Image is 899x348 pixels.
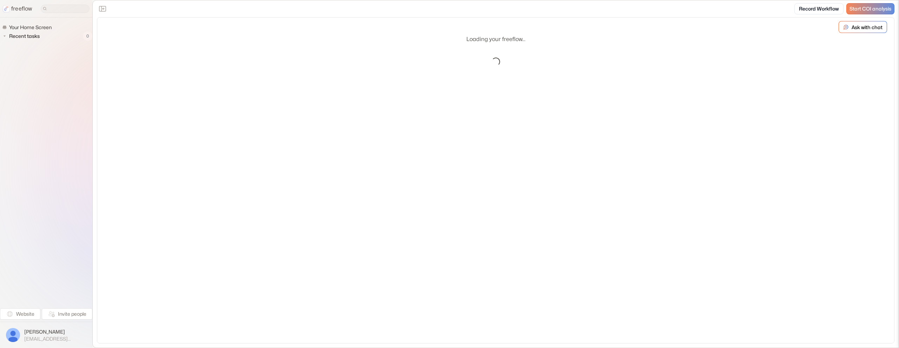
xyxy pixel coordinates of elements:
[2,32,42,40] button: Recent tasks
[852,24,882,31] p: Ask with chat
[846,3,894,14] a: Start COI analysis
[6,328,20,342] img: profile
[11,5,32,13] p: freeflow
[42,308,92,320] button: Invite people
[8,24,54,31] span: Your Home Screen
[24,336,86,342] span: [EMAIL_ADDRESS][DOMAIN_NAME]
[794,3,844,14] a: Record Workflow
[97,3,108,14] button: Close the sidebar
[83,32,92,41] span: 0
[3,5,32,13] a: freeflow
[849,6,891,12] span: Start COI analysis
[4,326,88,344] button: [PERSON_NAME][EMAIL_ADDRESS][DOMAIN_NAME]
[8,33,42,40] span: Recent tasks
[2,23,54,32] a: Your Home Screen
[466,35,525,43] p: Loading your freeflow...
[24,328,86,335] span: [PERSON_NAME]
